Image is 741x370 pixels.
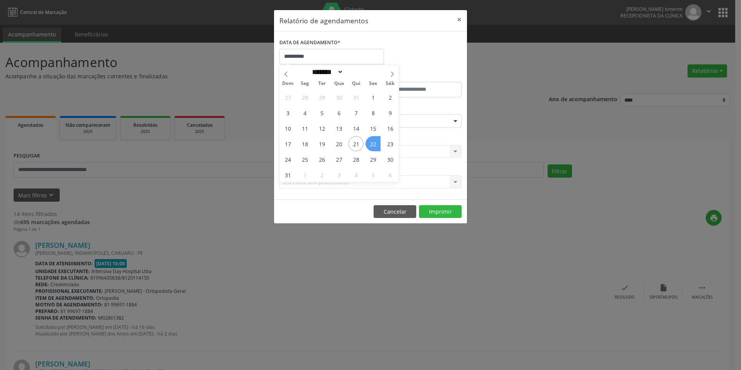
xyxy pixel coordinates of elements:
button: Close [451,10,467,29]
span: Setembro 4, 2025 [348,167,364,182]
span: Agosto 1, 2025 [365,90,381,105]
span: Agosto 8, 2025 [365,105,381,120]
span: Setembro 1, 2025 [297,167,312,182]
span: Agosto 19, 2025 [314,136,329,151]
span: Agosto 24, 2025 [280,152,295,167]
span: Agosto 11, 2025 [297,121,312,136]
span: Agosto 10, 2025 [280,121,295,136]
span: Qui [348,81,365,86]
span: Agosto 12, 2025 [314,121,329,136]
span: Julho 28, 2025 [297,90,312,105]
span: Agosto 6, 2025 [331,105,346,120]
label: DATA DE AGENDAMENTO [279,37,340,49]
span: Agosto 3, 2025 [280,105,295,120]
span: Agosto 14, 2025 [348,121,364,136]
span: Seg [296,81,314,86]
span: Ter [314,81,331,86]
span: Agosto 17, 2025 [280,136,295,151]
span: Qua [331,81,348,86]
span: Agosto 15, 2025 [365,121,381,136]
select: Month [309,68,343,76]
span: Agosto 30, 2025 [383,152,398,167]
span: Agosto 22, 2025 [365,136,381,151]
span: Julho 29, 2025 [314,90,329,105]
span: Agosto 4, 2025 [297,105,312,120]
span: Agosto 26, 2025 [314,152,329,167]
span: Setembro 6, 2025 [383,167,398,182]
span: Agosto 16, 2025 [383,121,398,136]
span: Agosto 23, 2025 [383,136,398,151]
span: Agosto 27, 2025 [331,152,346,167]
span: Agosto 18, 2025 [297,136,312,151]
label: ATÉ [372,70,462,82]
span: Julho 31, 2025 [348,90,364,105]
span: Setembro 2, 2025 [314,167,329,182]
button: Cancelar [374,205,416,218]
span: Agosto 31, 2025 [280,167,295,182]
span: Agosto 7, 2025 [348,105,364,120]
span: Agosto 25, 2025 [297,152,312,167]
span: Setembro 3, 2025 [331,167,346,182]
span: Agosto 29, 2025 [365,152,381,167]
span: Agosto 2, 2025 [383,90,398,105]
input: Year [343,68,369,76]
span: Setembro 5, 2025 [365,167,381,182]
span: Dom [279,81,296,86]
span: Julho 30, 2025 [331,90,346,105]
span: Agosto 9, 2025 [383,105,398,120]
span: Agosto 20, 2025 [331,136,346,151]
span: Agosto 28, 2025 [348,152,364,167]
h5: Relatório de agendamentos [279,16,368,26]
span: Agosto 5, 2025 [314,105,329,120]
span: Sáb [382,81,399,86]
span: Agosto 21, 2025 [348,136,364,151]
span: Julho 27, 2025 [280,90,295,105]
span: Sex [365,81,382,86]
span: Agosto 13, 2025 [331,121,346,136]
button: Imprimir [419,205,462,218]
